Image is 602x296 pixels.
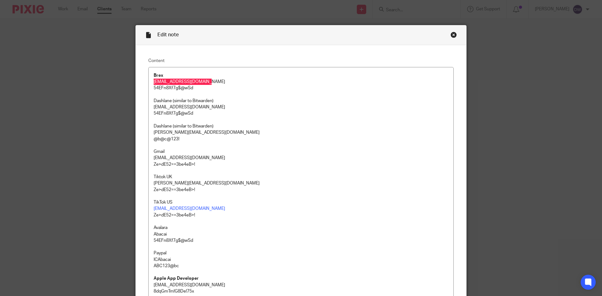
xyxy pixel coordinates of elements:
[154,276,199,281] strong: Apple App Developer
[154,225,448,231] p: Avalara
[154,288,448,294] p: 8dqGmTm!G8De!75x
[154,129,448,136] p: [PERSON_NAME][EMAIL_ADDRESS][DOMAIN_NAME]
[154,110,448,129] p: 54EFn8Xf7g$@wSd Dashlane (similar to Bitwarden)
[154,73,163,78] strong: Brex
[154,206,225,211] a: [EMAIL_ADDRESS][DOMAIN_NAME]
[154,161,448,168] p: Ze>dE52==3be4eB>!
[154,187,448,193] p: Ze>dE52==3be4eB>!
[154,148,448,155] p: Gmail
[154,237,448,244] p: 54EFn8Xf7g$@wSd
[154,212,448,218] p: Ze>dE52==3be4eB>!
[154,136,448,142] p: @b@c@123!
[154,104,448,110] p: [EMAIL_ADDRESS][DOMAIN_NAME]
[154,85,448,91] p: 54EFn8Xf7g$@wSd
[451,32,457,38] div: Close this dialog window
[154,199,448,205] p: TikTok US
[154,257,448,263] p: ICAbacai
[154,155,448,161] p: [EMAIL_ADDRESS][DOMAIN_NAME]
[157,32,179,37] span: Edit note
[154,174,448,180] p: Tiktok UK
[154,79,448,85] p: [EMAIL_ADDRESS][DOMAIN_NAME]
[148,58,454,64] label: Content
[154,180,448,186] p: [PERSON_NAME][EMAIL_ADDRESS][DOMAIN_NAME]
[154,231,448,237] p: Abacai
[154,250,448,256] p: Paypal
[154,282,448,288] p: [EMAIL_ADDRESS][DOMAIN_NAME]
[154,263,448,269] p: ABC123@bc
[154,98,448,104] p: Dashlane (similar to Bitwarden)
